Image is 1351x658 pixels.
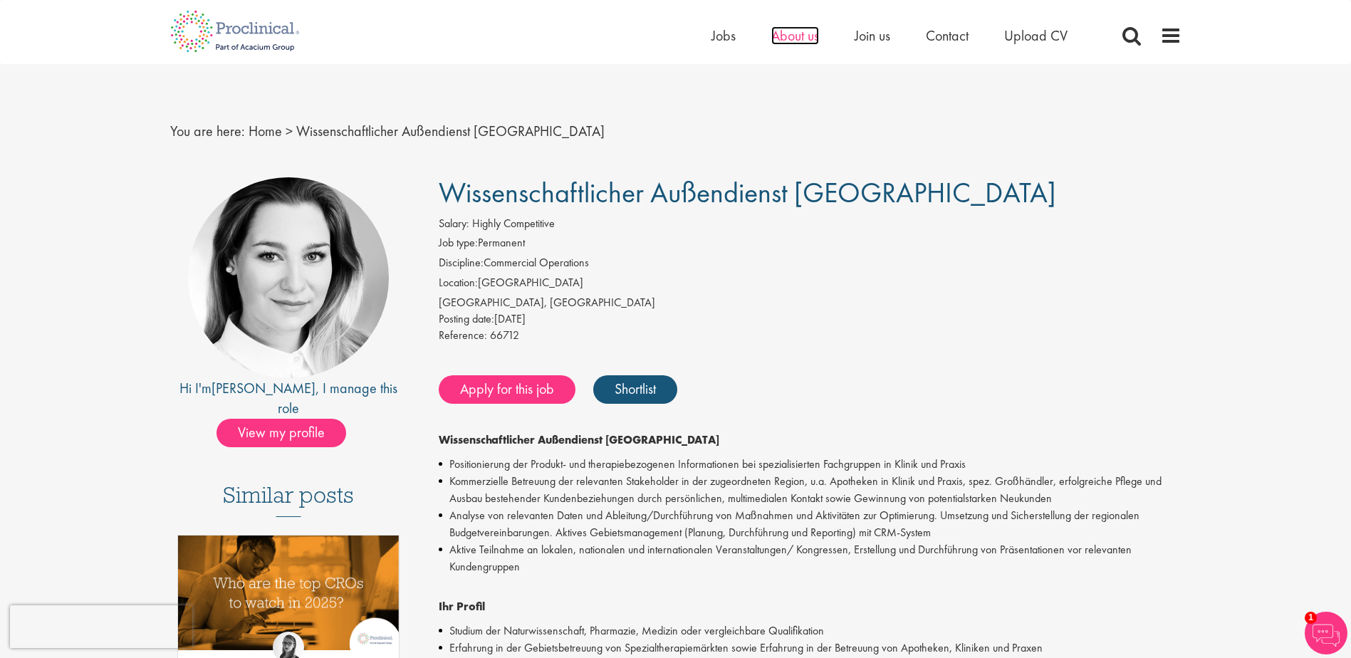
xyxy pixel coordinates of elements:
li: Aktive Teilnahme an lokalen, nationalen und internationalen Veranstaltungen/ Kongressen, Erstellu... [439,541,1182,575]
span: Posting date: [439,311,494,326]
li: Erfahrung in der Gebietsbetreuung von Spezialtherapiemärkten sowie Erfahrung in der Betreuung von... [439,639,1182,657]
a: Join us [855,26,890,45]
img: Chatbot [1305,612,1347,654]
span: Wissenschaftlicher Außendienst [GEOGRAPHIC_DATA] [296,122,605,140]
li: Analyse von relevanten Daten und Ableitung/Durchführung von Maßnahmen und Aktivitäten zur Optimie... [439,507,1182,541]
div: [GEOGRAPHIC_DATA], [GEOGRAPHIC_DATA] [439,295,1182,311]
strong: Wissenschaftlicher Außendienst [GEOGRAPHIC_DATA] [439,432,719,447]
label: Reference: [439,328,487,344]
label: Job type: [439,235,478,251]
div: [DATE] [439,311,1182,328]
a: Apply for this job [439,375,575,404]
span: > [286,122,293,140]
span: 1 [1305,612,1317,624]
li: Commercial Operations [439,255,1182,275]
a: About us [771,26,819,45]
img: Top 10 CROs 2025 | Proclinical [178,536,400,650]
a: [PERSON_NAME] [212,379,315,397]
span: 66712 [490,328,519,343]
li: [GEOGRAPHIC_DATA] [439,275,1182,295]
li: Kommerzielle Betreuung der relevanten Stakeholder in der zugeordneten Region, u.a. Apotheken in K... [439,473,1182,507]
span: You are here: [170,122,245,140]
label: Salary: [439,216,469,232]
a: breadcrumb link [249,122,282,140]
a: Jobs [711,26,736,45]
strong: Ihr Profil [439,599,485,614]
a: View my profile [217,422,360,440]
li: Positionierung der Produkt- und therapiebezogenen Informationen bei spezialisierten Fachgruppen i... [439,456,1182,473]
a: Shortlist [593,375,677,404]
li: Studium der Naturwissenschaft, Pharmazie, Medizin oder vergleichbare Qualifikation [439,622,1182,639]
img: imeage of recruiter Greta Prestel [188,177,389,378]
label: Location: [439,275,478,291]
iframe: reCAPTCHA [10,605,192,648]
a: Upload CV [1004,26,1068,45]
span: View my profile [217,419,346,447]
span: Highly Competitive [472,216,555,231]
label: Discipline: [439,255,484,271]
span: Wissenschaftlicher Außendienst [GEOGRAPHIC_DATA] [439,174,1056,211]
div: Hi I'm , I manage this role [170,378,407,419]
li: Permanent [439,235,1182,255]
a: Contact [926,26,969,45]
h3: Similar posts [223,483,354,517]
